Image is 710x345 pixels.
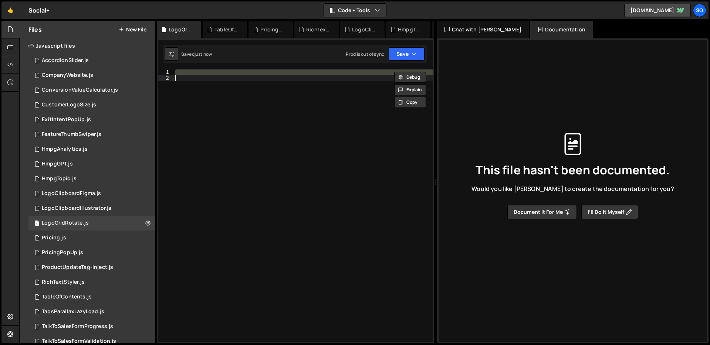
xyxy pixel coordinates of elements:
span: Would you like [PERSON_NAME] to create the documentation for you? [471,185,674,193]
button: Save [389,47,425,61]
div: 15116/41316.js [28,319,155,334]
div: ProductUpdateTag-Inject.js [42,264,113,271]
div: LogoGridRotate.js [42,220,89,226]
button: Copy [394,97,426,108]
div: Pricing.js [42,235,66,241]
div: TalkToSalesFormValidation.js [42,338,116,345]
div: 15116/40766.js [28,112,155,127]
a: 🤙 [1,1,20,19]
button: Debug [394,72,426,83]
a: [DOMAIN_NAME] [624,4,691,17]
div: 15116/40643.js [28,230,155,245]
div: RichTextStyler.js [42,279,85,286]
div: 15116/41115.js [28,53,155,68]
h2: Files [28,25,42,34]
div: ConversionValueCalculator.js [42,87,118,93]
div: 15116/45334.js [28,275,155,290]
div: AccordionSlider.js [42,57,89,64]
div: Chat with [PERSON_NAME] [437,21,529,38]
div: LogoClipboardFigma.js [42,190,101,197]
div: Prod is out of sync [346,51,384,57]
div: 15116/45787.js [28,290,155,304]
div: Documentation [530,21,593,38]
div: 1 [158,69,174,75]
div: 15116/45407.js [28,245,155,260]
div: Saved [181,51,212,57]
div: 15116/41820.js [28,171,155,186]
div: 15116/42838.js [28,201,155,216]
div: 15116/39536.js [28,304,155,319]
div: TableOfContents.js [214,26,238,33]
span: 1 [35,221,39,227]
: 15116/40336.js [28,186,155,201]
button: Code + Tools [324,4,386,17]
button: New File [119,27,146,33]
div: 15116/40701.js [28,127,155,142]
div: TalkToSalesFormProgress.js [42,323,113,330]
div: ExitIntentPopUp.js [42,116,91,123]
div: Javascript files [20,38,155,53]
div: 15116/46100.js [28,216,155,230]
button: Document it for me [507,205,577,219]
div: 15116/40349.js [28,68,155,83]
div: RichTextStyler.js [306,26,330,33]
div: HmpgAnalytics.js [42,146,88,153]
div: 15116/40946.js [28,83,155,98]
span: This file hasn't been documented. [476,164,670,176]
div: HmpgTopic.js [398,26,422,33]
a: So [693,4,706,17]
div: 15116/40702.js [28,142,155,157]
div: just now [195,51,212,57]
div: HmpgGPT.js [42,161,73,167]
div: HmpgTopic.js [42,175,77,182]
div: TableOfContents.js [42,294,92,300]
div: PricingPopUp.js [260,26,284,33]
div: Social+ [28,6,50,15]
div: LogoClipboardIllustrator.js [352,26,376,33]
div: CompanyWebsite.js [42,72,93,79]
div: TabsParallaxLazyLoad.js [42,308,104,315]
div: 15116/40695.js [28,260,155,275]
button: Explain [394,84,426,95]
div: CustomerLogoSize.js [42,102,96,108]
div: FeatureThumbSwiper.js [42,131,101,138]
div: 15116/40353.js [28,98,155,112]
div: LogoClipboardIllustrator.js [42,205,111,212]
button: I’ll do it myself [581,205,638,219]
div: LogoGridRotate.js [169,26,192,33]
div: 15116/41430.js [28,157,155,171]
div: 2 [158,75,174,81]
div: PricingPopUp.js [42,249,83,256]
